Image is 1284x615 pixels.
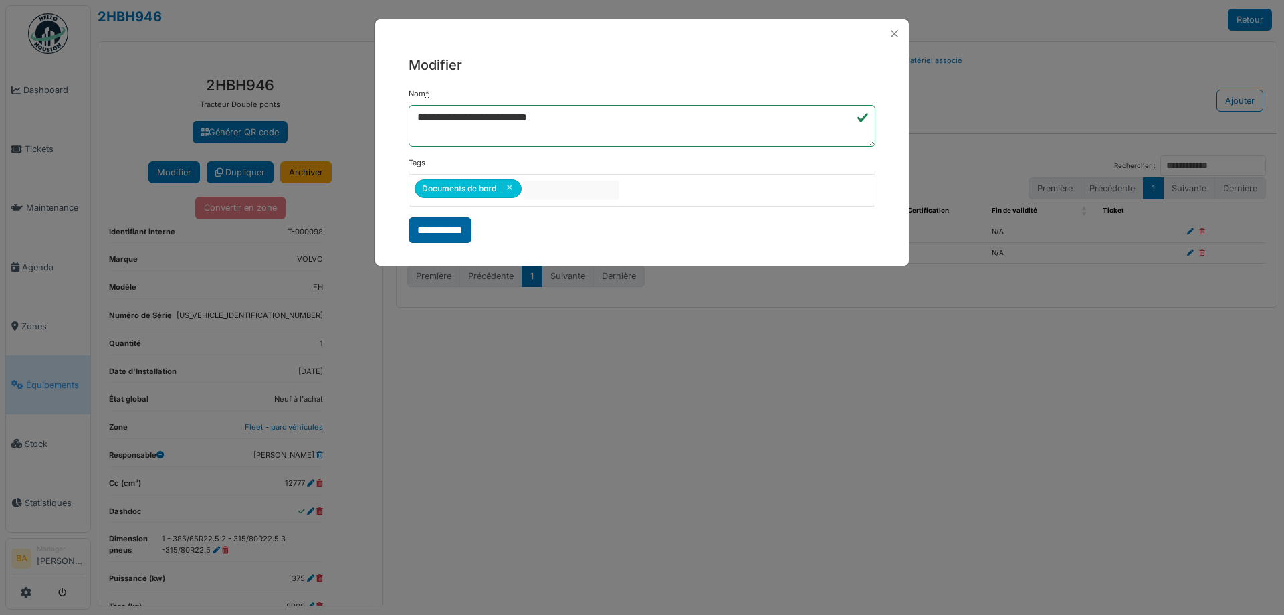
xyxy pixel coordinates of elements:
abbr: Requis [425,89,429,98]
label: Nom [409,88,429,100]
button: Remove item: '50' [502,183,517,192]
input: null [524,181,619,200]
h5: Modifier [409,55,875,75]
button: Close [885,25,903,43]
div: Documents de bord [415,179,522,198]
label: Tags [409,157,425,169]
